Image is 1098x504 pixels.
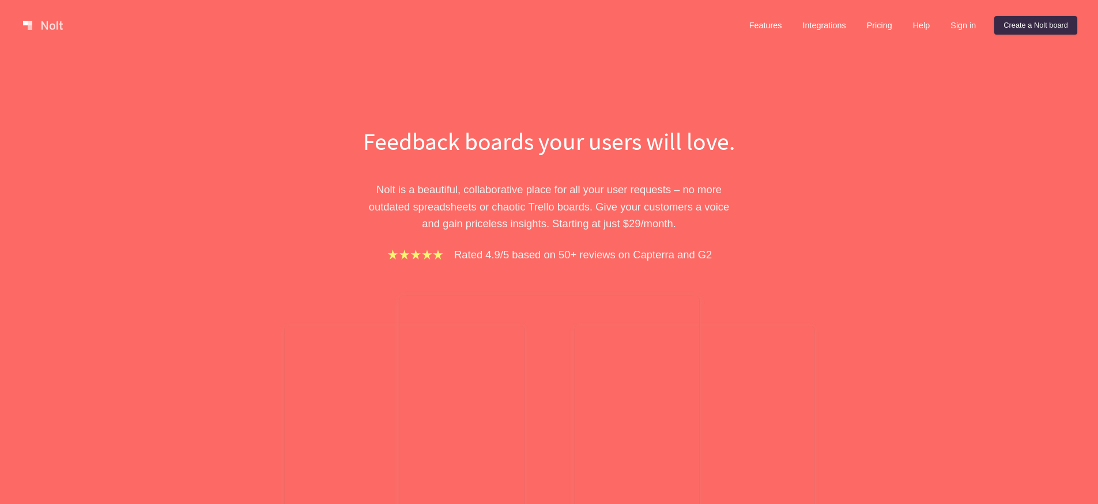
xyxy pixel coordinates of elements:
[454,246,712,263] p: Rated 4.9/5 based on 50+ reviews on Capterra and G2
[793,16,855,35] a: Integrations
[350,181,748,232] p: Nolt is a beautiful, collaborative place for all your user requests – no more outdated spreadshee...
[904,16,939,35] a: Help
[994,16,1077,35] a: Create a Nolt board
[740,16,791,35] a: Features
[941,16,985,35] a: Sign in
[386,248,445,261] img: stars.b067e34983.png
[350,125,748,158] h1: Feedback boards your users will love.
[858,16,901,35] a: Pricing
